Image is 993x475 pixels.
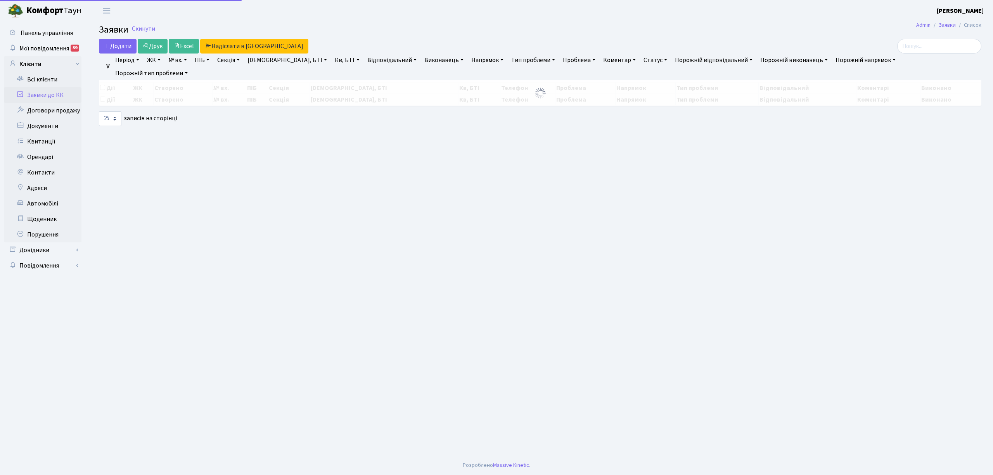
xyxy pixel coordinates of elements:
a: № вх. [165,54,190,67]
a: ПІБ [192,54,213,67]
a: Статус [640,54,670,67]
a: Щоденник [4,211,81,227]
a: Повідомлення [4,258,81,273]
img: Обробка... [534,87,547,99]
li: Список [956,21,981,29]
a: Заявки до КК [4,87,81,103]
span: Таун [26,4,81,17]
span: Заявки [99,23,128,36]
a: Друк [138,39,168,54]
a: Період [112,54,142,67]
a: Довідники [4,242,81,258]
span: Панель управління [21,29,73,37]
a: Проблема [560,54,599,67]
a: Орендарі [4,149,81,165]
a: Всі клієнти [4,72,81,87]
a: Коментар [600,54,639,67]
a: Скинути [132,25,155,33]
a: Адреси [4,180,81,196]
a: Заявки [939,21,956,29]
a: [PERSON_NAME] [937,6,984,16]
span: Мої повідомлення [19,44,69,53]
a: Автомобілі [4,196,81,211]
a: Напрямок [468,54,507,67]
a: Контакти [4,165,81,180]
a: Порушення [4,227,81,242]
a: Клієнти [4,56,81,72]
a: Мої повідомлення39 [4,41,81,56]
a: Договори продажу [4,103,81,118]
a: Порожній тип проблеми [112,67,191,80]
a: Кв, БТІ [332,54,362,67]
button: Переключити навігацію [97,4,116,17]
img: logo.png [8,3,23,19]
a: Секція [214,54,243,67]
select: записів на сторінці [99,111,121,126]
a: Панель управління [4,25,81,41]
a: Порожній напрямок [832,54,899,67]
a: Додати [99,39,137,54]
a: ЖК [144,54,164,67]
div: Розроблено . [463,461,530,470]
a: Порожній виконавець [757,54,831,67]
input: Пошук... [897,39,981,54]
a: Excel [169,39,199,54]
a: Документи [4,118,81,134]
b: Комфорт [26,4,64,17]
nav: breadcrumb [905,17,993,33]
span: Додати [104,42,131,50]
div: 39 [71,45,79,52]
a: Massive Kinetic [493,461,529,469]
a: Виконавець [421,54,467,67]
a: Квитанції [4,134,81,149]
b: [PERSON_NAME] [937,7,984,15]
a: [DEMOGRAPHIC_DATA], БТІ [244,54,330,67]
label: записів на сторінці [99,111,177,126]
a: Тип проблеми [508,54,558,67]
a: Admin [916,21,931,29]
a: Надіслати в [GEOGRAPHIC_DATA] [200,39,308,54]
a: Відповідальний [364,54,420,67]
a: Порожній відповідальний [672,54,756,67]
